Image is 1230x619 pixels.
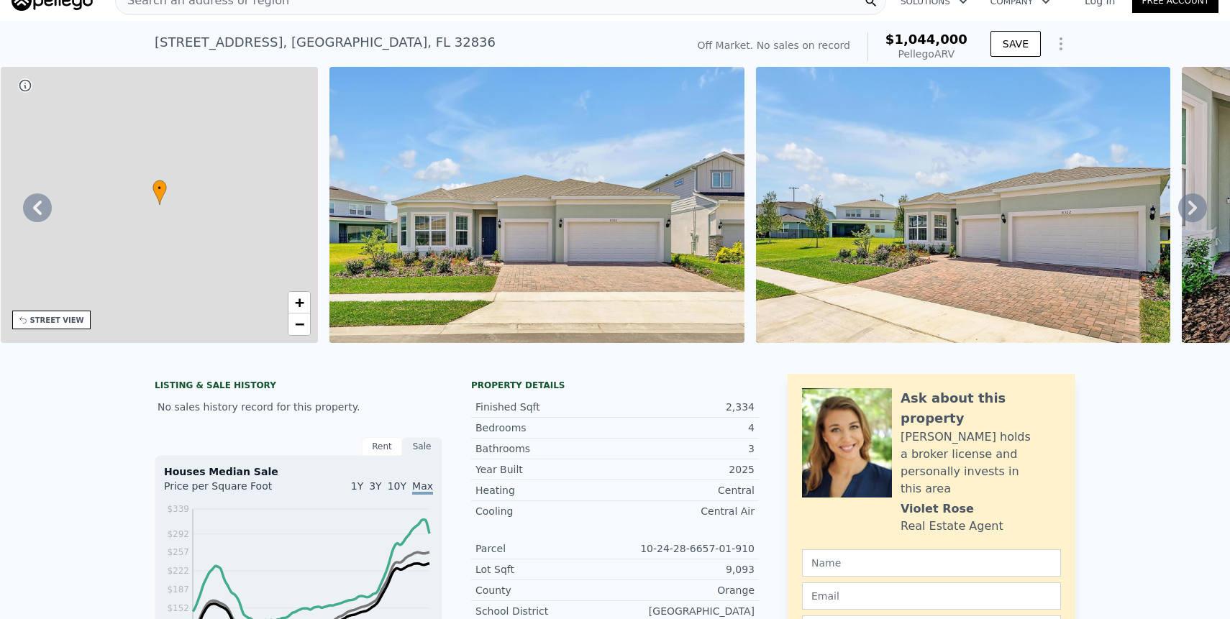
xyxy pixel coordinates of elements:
[475,541,615,556] div: Parcel
[475,400,615,414] div: Finished Sqft
[471,380,759,391] div: Property details
[901,428,1061,498] div: [PERSON_NAME] holds a broker license and personally invests in this area
[615,562,755,577] div: 9,093
[167,584,189,595] tspan: $187
[475,583,615,597] div: County
[152,180,167,205] div: •
[362,437,402,456] div: Rent
[167,547,189,557] tspan: $257
[288,292,310,313] a: Zoom in
[615,400,755,414] div: 2,334
[615,583,755,597] div: Orange
[288,313,310,335] a: Zoom out
[475,421,615,435] div: Bedrooms
[698,38,850,52] div: Off Market. No sales on record
[615,604,755,618] div: [GEOGRAPHIC_DATA]
[388,480,406,492] span: 10Y
[167,603,189,613] tspan: $152
[164,464,433,479] div: Houses Median Sale
[475,462,615,477] div: Year Built
[295,293,304,311] span: +
[155,32,496,52] div: [STREET_ADDRESS] , [GEOGRAPHIC_DATA] , FL 32836
[152,182,167,195] span: •
[475,504,615,518] div: Cooling
[901,388,1061,428] div: Ask about this property
[615,421,755,435] div: 4
[802,549,1061,577] input: Name
[802,582,1061,610] input: Email
[412,480,433,495] span: Max
[1047,29,1075,58] button: Show Options
[167,529,189,539] tspan: $292
[901,518,1003,535] div: Real Estate Agent
[475,441,615,456] div: Bathrooms
[901,500,974,518] div: Violet Rose
[351,480,363,492] span: 1Y
[756,67,1170,343] img: Sale: null Parcel: 120405598
[167,504,189,514] tspan: $339
[402,437,442,456] div: Sale
[295,315,304,333] span: −
[475,562,615,577] div: Lot Sqft
[990,31,1041,57] button: SAVE
[155,394,442,420] div: No sales history record for this property.
[885,32,967,47] span: $1,044,000
[164,479,299,502] div: Price per Square Foot
[30,315,84,326] div: STREET VIEW
[475,604,615,618] div: School District
[155,380,442,394] div: LISTING & SALE HISTORY
[615,541,755,556] div: 10-24-28-6657-01-910
[615,462,755,477] div: 2025
[475,483,615,498] div: Heating
[369,480,381,492] span: 3Y
[885,47,967,61] div: Pellego ARV
[329,67,744,343] img: Sale: null Parcel: 120405598
[615,504,755,518] div: Central Air
[167,566,189,576] tspan: $222
[615,441,755,456] div: 3
[615,483,755,498] div: Central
